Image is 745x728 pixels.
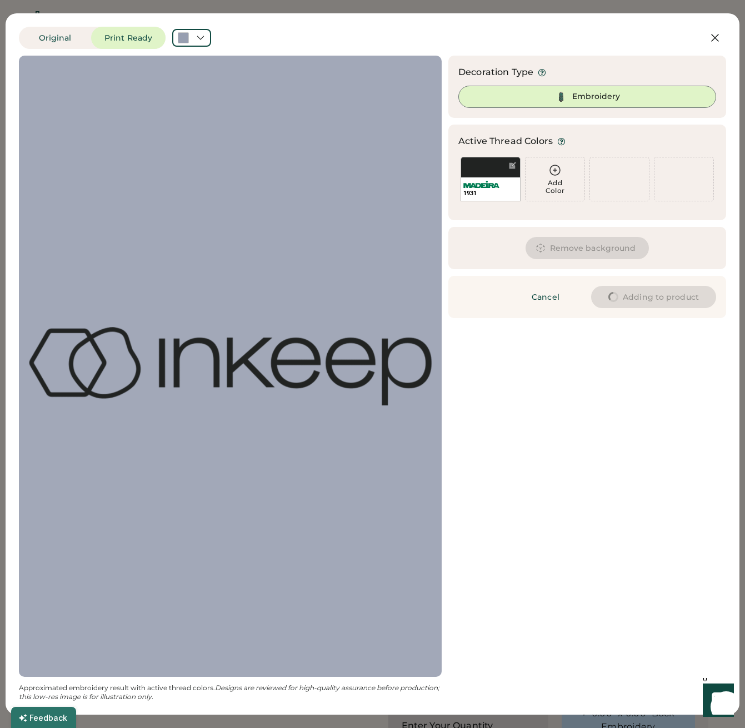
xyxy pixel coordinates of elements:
[692,678,740,726] iframe: Front Chat
[463,189,518,197] div: 1931
[458,66,533,79] div: Decoration Type
[91,27,166,49] button: Print Ready
[572,91,620,102] div: Embroidery
[463,181,499,188] img: Madeira%20Logo.svg
[526,237,649,259] button: Remove background
[591,286,716,308] button: Adding to product
[458,135,553,148] div: Active Thread Colors
[554,90,568,103] img: Thread%20Selected.svg
[19,684,442,701] div: Approximated embroidery result with active thread colors.
[507,286,584,308] button: Cancel
[526,179,584,195] div: Add Color
[19,27,91,49] button: Original
[19,684,441,701] em: Designs are reviewed for high-quality assurance before production; this low-res image is for illu...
